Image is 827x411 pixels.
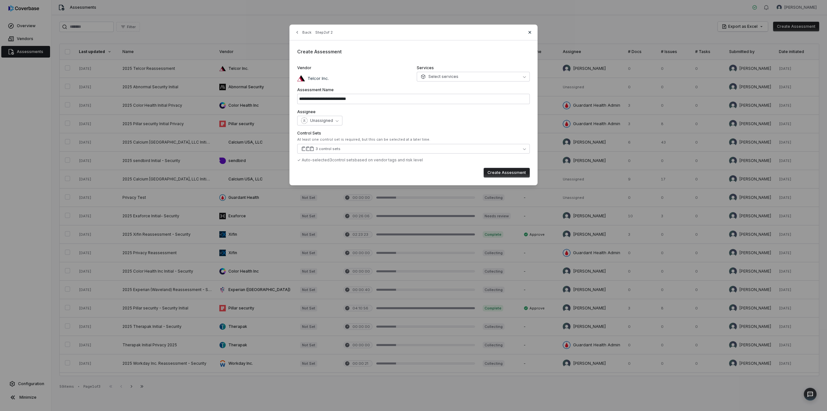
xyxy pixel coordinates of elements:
button: Back [293,27,313,38]
span: Unassigned [310,118,333,123]
label: Assessment Name [297,87,530,92]
label: Services [417,65,530,70]
label: Control Sets [297,131,530,136]
p: Telcor Inc. [305,75,329,82]
span: Select services [421,74,458,79]
span: Create Assessment [297,49,342,54]
button: Create Assessment [484,168,530,178]
label: Assignee [297,109,530,114]
div: ✓ Auto-selected 3 control set s based on vendor tags and risk level [297,157,530,163]
span: Step 2 of 2 [315,30,333,35]
div: 3 control sets [316,146,340,151]
span: Vendor [297,65,311,70]
div: At least one control set is required, but this can be selected at a later time. [297,137,530,142]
